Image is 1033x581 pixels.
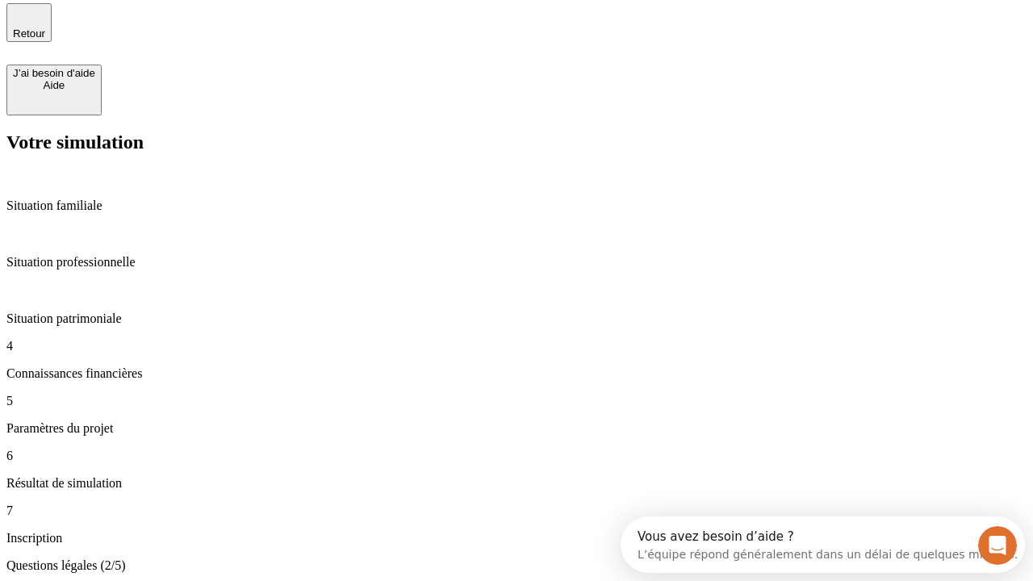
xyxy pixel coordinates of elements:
[13,27,45,40] span: Retour
[6,449,1027,463] p: 6
[17,27,397,44] div: L’équipe répond généralement dans un délai de quelques minutes.
[6,132,1027,153] h2: Votre simulation
[6,199,1027,213] p: Situation familiale
[6,504,1027,518] p: 7
[17,14,397,27] div: Vous avez besoin d’aide ?
[6,531,1027,545] p: Inscription
[6,65,102,115] button: J’ai besoin d'aideAide
[6,339,1027,353] p: 4
[621,516,1025,573] iframe: Intercom live chat discovery launcher
[6,3,52,42] button: Retour
[6,6,445,51] div: Ouvrir le Messenger Intercom
[6,311,1027,326] p: Situation patrimoniale
[978,526,1017,565] iframe: Intercom live chat
[13,79,95,91] div: Aide
[13,67,95,79] div: J’ai besoin d'aide
[6,394,1027,408] p: 5
[6,421,1027,436] p: Paramètres du projet
[6,558,1027,573] p: Questions légales (2/5)
[6,476,1027,491] p: Résultat de simulation
[6,366,1027,381] p: Connaissances financières
[6,255,1027,270] p: Situation professionnelle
